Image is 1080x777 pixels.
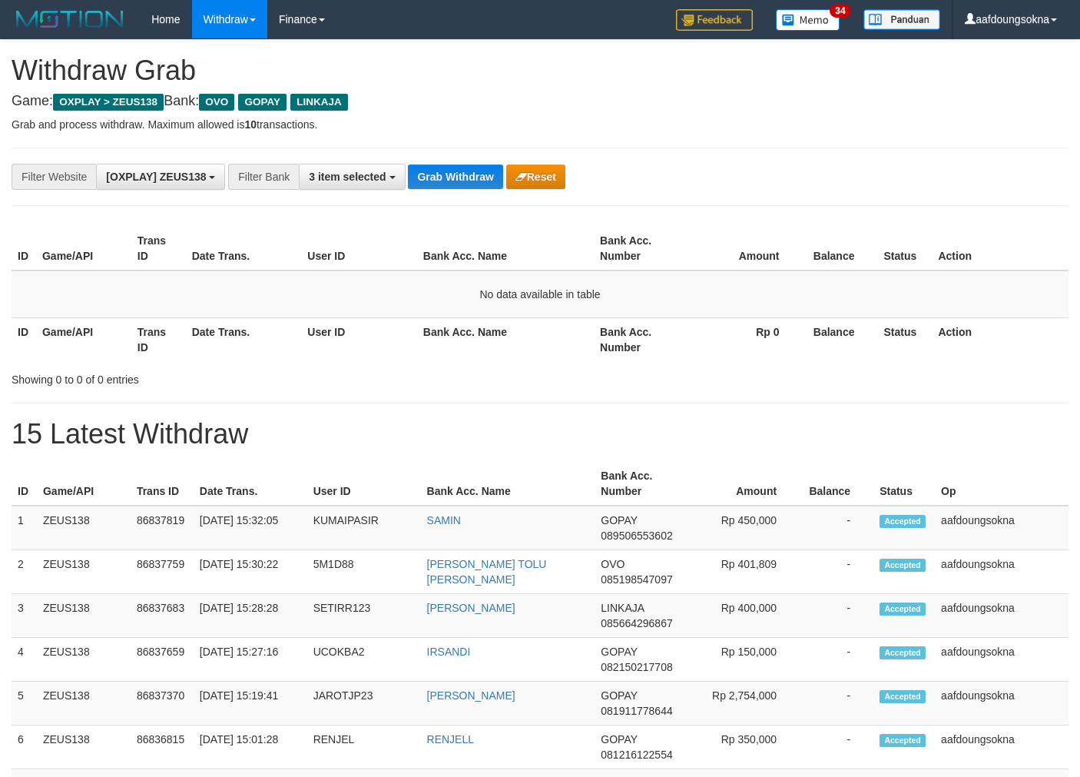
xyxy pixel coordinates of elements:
[800,682,873,726] td: -
[12,117,1068,132] p: Grab and process withdraw. Maximum allowed is transactions.
[880,646,926,659] span: Accepted
[307,506,421,550] td: KUMAIPASIR
[238,94,287,111] span: GOPAY
[131,462,194,506] th: Trans ID
[194,682,307,726] td: [DATE] 15:19:41
[800,506,873,550] td: -
[935,594,1068,638] td: aafdoungsokna
[131,506,194,550] td: 86837819
[932,317,1068,361] th: Action
[688,594,800,638] td: Rp 400,000
[228,164,299,190] div: Filter Bank
[299,164,405,190] button: 3 item selected
[37,594,131,638] td: ZEUS138
[37,462,131,506] th: Game/API
[199,94,234,111] span: OVO
[595,462,688,506] th: Bank Acc. Number
[106,171,206,183] span: [OXPLAY] ZEUS138
[427,514,461,526] a: SAMIN
[307,462,421,506] th: User ID
[878,227,933,271] th: Status
[194,506,307,550] td: [DATE] 15:32:05
[601,661,672,673] span: Copy 082150217708 to clipboard
[688,638,800,682] td: Rp 150,000
[427,646,471,658] a: IRSANDI
[307,638,421,682] td: UCOKBA2
[800,462,873,506] th: Balance
[131,594,194,638] td: 86837683
[12,164,96,190] div: Filter Website
[37,638,131,682] td: ZEUS138
[427,602,515,614] a: [PERSON_NAME]
[688,682,800,726] td: Rp 2,754,000
[594,317,689,361] th: Bank Acc. Number
[800,726,873,769] td: -
[244,118,257,131] strong: 10
[12,55,1068,86] h1: Withdraw Grab
[12,317,36,361] th: ID
[935,726,1068,769] td: aafdoungsokna
[131,638,194,682] td: 86837659
[37,506,131,550] td: ZEUS138
[688,550,800,594] td: Rp 401,809
[186,317,302,361] th: Date Trans.
[935,462,1068,506] th: Op
[803,317,878,361] th: Balance
[36,227,131,271] th: Game/API
[12,550,37,594] td: 2
[12,594,37,638] td: 3
[427,689,515,702] a: [PERSON_NAME]
[601,558,624,570] span: OVO
[803,227,878,271] th: Balance
[36,317,131,361] th: Game/API
[417,227,594,271] th: Bank Acc. Name
[601,530,672,542] span: Copy 089506553602 to clipboard
[601,646,637,658] span: GOPAY
[37,726,131,769] td: ZEUS138
[307,726,421,769] td: RENJEL
[427,558,547,586] a: [PERSON_NAME] TOLU [PERSON_NAME]
[878,317,933,361] th: Status
[688,506,800,550] td: Rp 450,000
[12,726,37,769] td: 6
[194,594,307,638] td: [DATE] 15:28:28
[601,602,644,614] span: LINKAJA
[932,227,1068,271] th: Action
[880,734,926,747] span: Accepted
[301,317,417,361] th: User ID
[96,164,225,190] button: [OXPLAY] ZEUS138
[307,550,421,594] td: 5M1D88
[194,638,307,682] td: [DATE] 15:27:16
[676,9,753,31] img: Feedback.jpg
[194,462,307,506] th: Date Trans.
[417,317,594,361] th: Bank Acc. Name
[601,573,672,586] span: Copy 085198547097 to clipboard
[863,9,940,30] img: panduan.png
[131,550,194,594] td: 86837759
[301,227,417,271] th: User ID
[307,594,421,638] td: SETIRR123
[12,419,1068,450] h1: 15 Latest Withdraw
[601,689,637,702] span: GOPAY
[12,271,1068,318] td: No data available in table
[688,726,800,769] td: Rp 350,000
[506,164,565,189] button: Reset
[131,726,194,769] td: 86836815
[53,94,164,111] span: OXPLAY > ZEUS138
[131,682,194,726] td: 86837370
[935,638,1068,682] td: aafdoungsokna
[307,682,421,726] td: JAROTJP23
[830,4,850,18] span: 34
[880,603,926,616] span: Accepted
[880,515,926,528] span: Accepted
[873,462,935,506] th: Status
[601,514,637,526] span: GOPAY
[12,682,37,726] td: 5
[601,705,672,717] span: Copy 081911778644 to clipboard
[935,682,1068,726] td: aafdoungsokna
[594,227,689,271] th: Bank Acc. Number
[880,559,926,572] span: Accepted
[421,462,595,506] th: Bank Acc. Name
[601,617,672,629] span: Copy 085664296867 to clipboard
[800,638,873,682] td: -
